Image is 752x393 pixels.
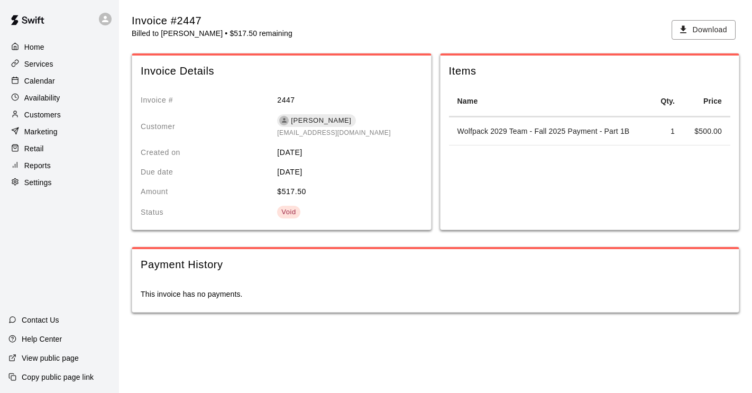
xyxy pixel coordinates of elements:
[8,124,111,140] a: Marketing
[650,117,683,145] td: 1
[24,76,55,86] p: Calendar
[8,73,111,89] a: Calendar
[141,258,730,272] span: Payment History
[132,28,292,39] p: Billed to [PERSON_NAME] • $517.50 remaining
[281,207,296,217] div: Void
[8,158,111,173] a: Reports
[672,20,736,40] button: Download
[141,207,277,218] p: Status
[24,109,61,120] p: Customers
[277,95,414,106] p: 2447
[661,97,675,105] strong: Qty.
[141,289,730,299] p: This invoice has no payments.
[24,160,51,171] p: Reports
[22,315,59,325] p: Contact Us
[22,353,79,363] p: View public page
[24,143,44,154] p: Retail
[141,95,277,106] p: Invoice #
[8,39,111,55] a: Home
[8,175,111,190] a: Settings
[457,97,478,105] strong: Name
[141,186,277,197] p: Amount
[277,147,414,158] p: [DATE]
[449,64,730,78] span: Items
[8,56,111,72] a: Services
[22,372,94,382] p: Copy public page link
[24,177,52,188] p: Settings
[449,86,730,145] table: spanning table
[449,117,650,145] td: Wolfpack 2029 Team - Fall 2025 Payment - Part 1B
[277,186,414,197] p: $ 517.50
[141,64,414,78] span: Invoice Details
[24,126,58,137] p: Marketing
[141,167,277,178] p: Due date
[287,115,355,126] span: [PERSON_NAME]
[22,334,62,344] p: Help Center
[132,14,292,28] div: Invoice #2447
[277,167,414,178] p: [DATE]
[24,93,60,103] p: Availability
[141,147,277,158] p: Created on
[24,42,44,52] p: Home
[8,141,111,157] a: Retail
[24,59,53,69] p: Services
[277,129,391,136] span: [EMAIL_ADDRESS][DOMAIN_NAME]
[279,116,289,125] div: Derrick Mccall
[141,121,277,132] p: Customer
[277,114,355,127] div: [PERSON_NAME]
[683,117,730,145] td: $ 500.00
[8,107,111,123] a: Customers
[8,90,111,106] a: Availability
[703,97,722,105] strong: Price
